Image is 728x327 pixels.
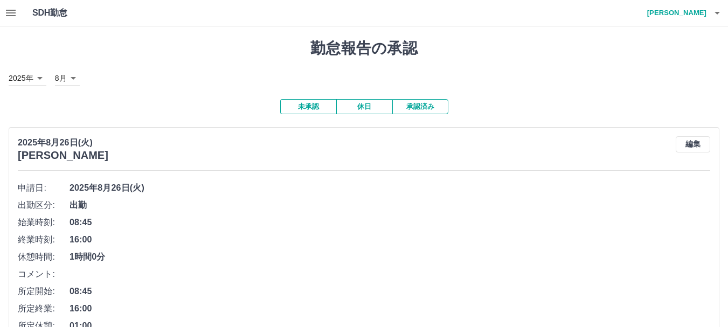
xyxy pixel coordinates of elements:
[70,302,710,315] span: 16:00
[18,182,70,194] span: 申請日:
[18,233,70,246] span: 終業時刻:
[18,136,108,149] p: 2025年8月26日(火)
[676,136,710,152] button: 編集
[70,199,710,212] span: 出勤
[336,99,392,114] button: 休日
[55,71,80,86] div: 8月
[70,216,710,229] span: 08:45
[70,251,710,263] span: 1時間0分
[70,233,710,246] span: 16:00
[18,302,70,315] span: 所定終業:
[9,71,46,86] div: 2025年
[18,268,70,281] span: コメント:
[392,99,448,114] button: 承認済み
[18,285,70,298] span: 所定開始:
[18,149,108,162] h3: [PERSON_NAME]
[280,99,336,114] button: 未承認
[70,182,710,194] span: 2025年8月26日(火)
[70,285,710,298] span: 08:45
[18,251,70,263] span: 休憩時間:
[18,216,70,229] span: 始業時刻:
[9,39,719,58] h1: 勤怠報告の承認
[18,199,70,212] span: 出勤区分:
